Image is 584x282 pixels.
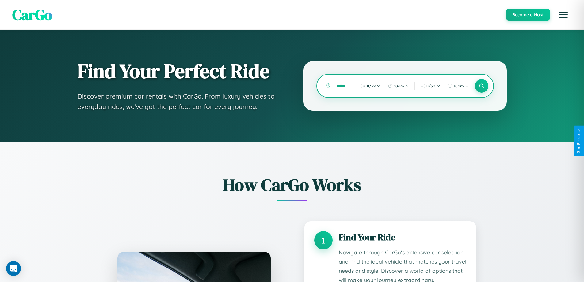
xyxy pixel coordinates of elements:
h2: How CarGo Works [108,173,476,197]
span: 10am [454,83,464,88]
h3: Find Your Ride [339,231,466,243]
span: CarGo [12,5,52,25]
div: 1 [314,231,333,249]
div: Open Intercom Messenger [6,261,21,276]
span: 8 / 29 [367,83,376,88]
button: Become a Host [506,9,550,21]
h1: Find Your Perfect Ride [78,60,279,82]
span: 10am [394,83,404,88]
button: Open menu [555,6,572,23]
div: Give Feedback [577,129,581,153]
span: 8 / 30 [426,83,435,88]
p: Discover premium car rentals with CarGo. From luxury vehicles to everyday rides, we've got the pe... [78,91,279,112]
button: 8/29 [358,81,384,91]
button: 10am [445,81,472,91]
button: 10am [385,81,412,91]
button: 8/30 [417,81,443,91]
